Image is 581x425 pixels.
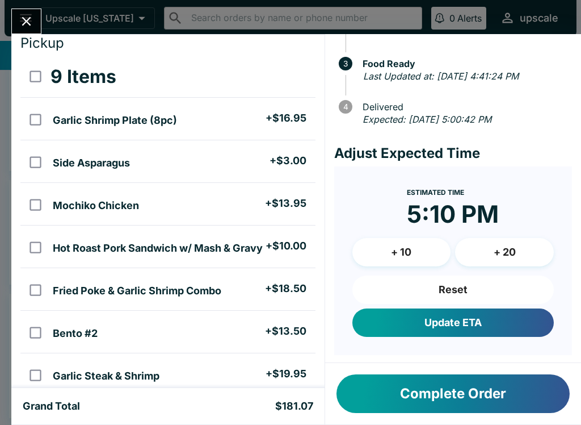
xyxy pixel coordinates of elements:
[265,197,306,210] h5: + $13.95
[53,199,139,213] h5: Mochiko Chicken
[265,324,306,338] h5: + $13.50
[53,156,130,170] h5: Side Asparagus
[357,102,572,112] span: Delivered
[20,35,64,51] span: Pickup
[53,369,159,383] h5: Garlic Steak & Shrimp
[352,238,451,266] button: + 10
[363,70,519,82] em: Last Updated at: [DATE] 4:41:24 PM
[455,238,554,266] button: + 20
[265,282,306,295] h5: + $18.50
[275,399,313,413] h5: $181.07
[53,114,177,127] h5: Garlic Shrimp Plate (8pc)
[50,65,116,88] h3: 9 Items
[12,9,41,34] button: Close
[352,276,554,304] button: Reset
[266,239,306,253] h5: + $10.00
[53,284,221,298] h5: Fried Poke & Garlic Shrimp Combo
[23,399,80,413] h5: Grand Total
[357,59,572,69] span: Food Ready
[407,188,464,197] span: Estimated Time
[363,114,491,125] em: Expected: [DATE] 5:00:42 PM
[352,309,554,337] button: Update ETA
[266,111,306,125] h5: + $16.95
[407,199,499,229] time: 5:10 PM
[334,145,572,162] h4: Adjust Expected Time
[343,59,348,68] text: 3
[343,102,348,111] text: 4
[53,241,263,255] h5: Hot Roast Pork Sandwich w/ Mash & Gravy
[270,154,306,168] h5: + $3.00
[336,374,570,413] button: Complete Order
[266,367,306,381] h5: + $19.95
[53,327,98,340] h5: Bento #2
